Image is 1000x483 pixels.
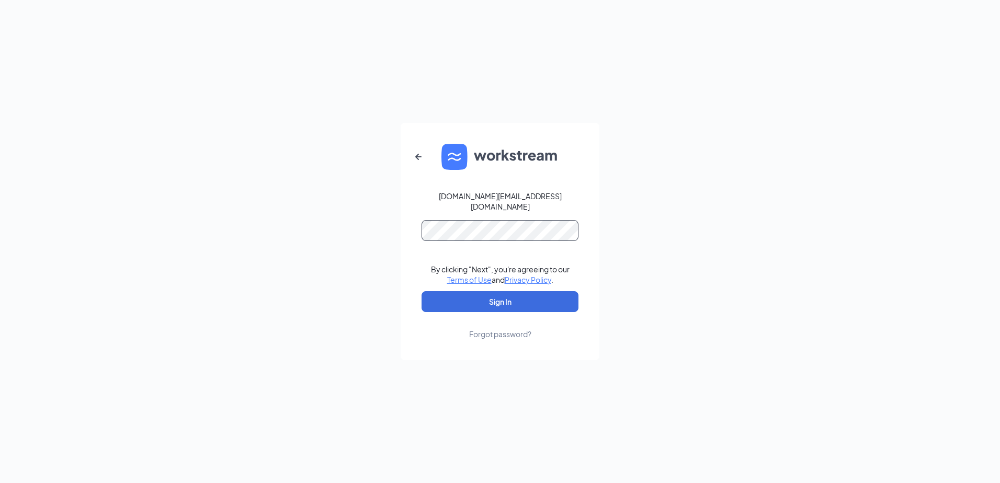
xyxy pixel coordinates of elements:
a: Privacy Policy [505,275,551,284]
img: WS logo and Workstream text [441,144,559,170]
div: By clicking "Next", you're agreeing to our and . [431,264,570,285]
button: Sign In [422,291,578,312]
a: Terms of Use [447,275,492,284]
div: Forgot password? [469,329,531,339]
div: [DOMAIN_NAME][EMAIL_ADDRESS][DOMAIN_NAME] [422,191,578,212]
svg: ArrowLeftNew [412,151,425,163]
a: Forgot password? [469,312,531,339]
button: ArrowLeftNew [406,144,431,169]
